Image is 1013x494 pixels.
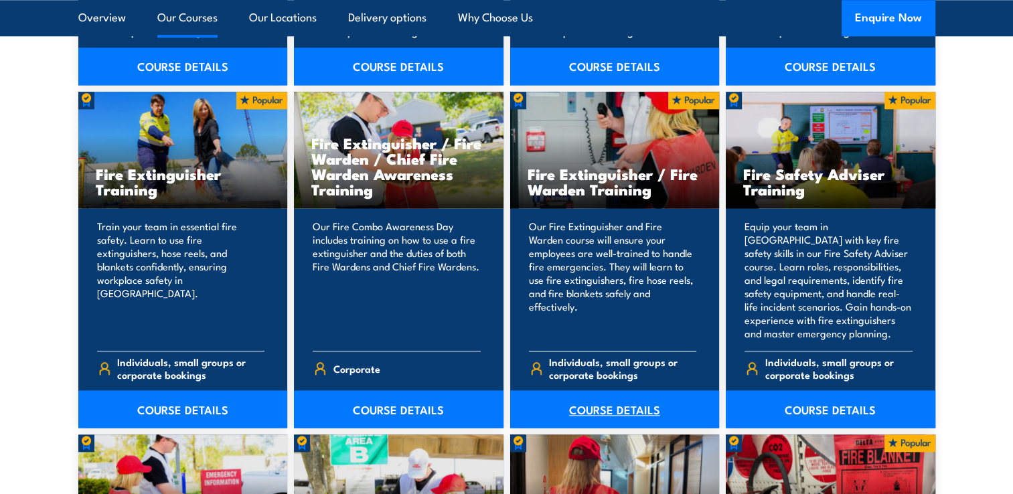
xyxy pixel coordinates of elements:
a: COURSE DETAILS [78,390,288,428]
span: Individuals, small groups or corporate bookings [117,12,264,37]
a: COURSE DETAILS [510,390,720,428]
a: COURSE DETAILS [294,390,503,428]
span: Individuals, small groups or corporate bookings [333,12,481,37]
a: COURSE DETAILS [78,48,288,85]
p: Our Fire Combo Awareness Day includes training on how to use a fire extinguisher and the duties o... [313,220,481,340]
span: Corporate [333,358,380,379]
span: Individuals, small groups or corporate bookings [765,12,913,37]
a: COURSE DETAILS [726,48,935,85]
h3: Fire Safety Adviser Training [743,166,918,197]
h3: Fire Extinguisher Training [96,166,270,197]
a: COURSE DETAILS [294,48,503,85]
a: COURSE DETAILS [726,390,935,428]
p: Equip your team in [GEOGRAPHIC_DATA] with key fire safety skills in our Fire Safety Adviser cours... [745,220,913,340]
p: Train your team in essential fire safety. Learn to use fire extinguishers, hose reels, and blanke... [97,220,265,340]
p: Our Fire Extinguisher and Fire Warden course will ensure your employees are well-trained to handl... [529,220,697,340]
span: Individuals, small groups or corporate bookings [117,355,264,381]
h3: Fire Extinguisher / Fire Warden Training [528,166,702,197]
h3: Fire Extinguisher / Fire Warden / Chief Fire Warden Awareness Training [311,135,486,197]
span: Individuals, small groups or corporate bookings [549,355,696,381]
span: Individuals, small groups or corporate bookings [549,12,696,37]
span: Individuals, small groups or corporate bookings [765,355,913,381]
a: COURSE DETAILS [510,48,720,85]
